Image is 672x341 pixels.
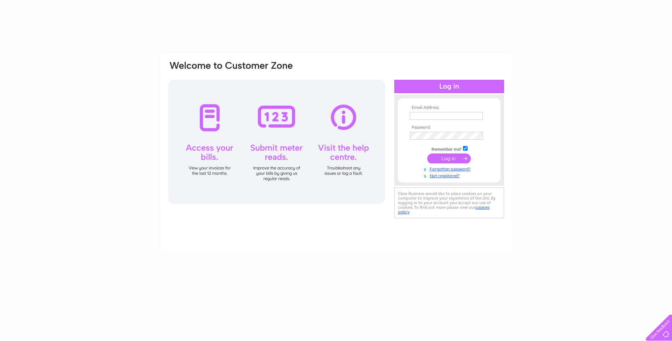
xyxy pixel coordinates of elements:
[398,205,490,214] a: cookies policy
[410,172,490,179] a: Not registered?
[408,105,490,110] th: Email Address:
[410,165,490,172] a: Forgotten password?
[394,188,504,218] div: Clear Business would like to place cookies on your computer to improve your experience of the sit...
[408,145,490,152] td: Remember me?
[427,153,471,163] input: Submit
[408,125,490,130] th: Password:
